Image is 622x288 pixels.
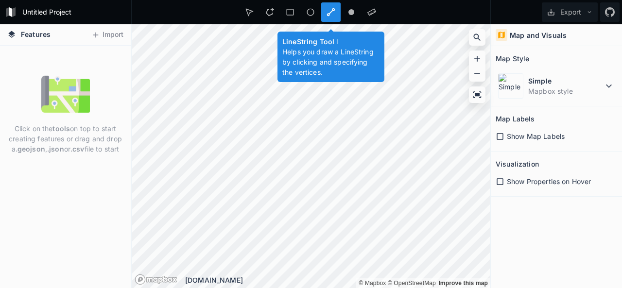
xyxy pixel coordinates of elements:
strong: tools [52,124,70,133]
dt: Simple [528,76,603,86]
span: Features [21,29,51,39]
h2: Visualization [496,156,539,171]
button: Export [542,2,598,22]
img: Simple [498,73,523,99]
h2: Map Labels [496,111,535,126]
a: Mapbox logo [135,274,177,285]
a: Map feedback [438,280,488,287]
h4: LineString Tool [282,36,380,47]
a: OpenStreetMap [388,280,436,287]
span: Show Map Labels [507,131,565,141]
h4: Map and Visuals [510,30,567,40]
h2: Map Style [496,51,529,66]
button: Import [86,27,128,43]
p: Click on the on top to start creating features or drag and drop a , or file to start [7,123,123,154]
a: Mapbox [359,280,386,287]
div: [DOMAIN_NAME] [185,275,490,285]
span: Show Properties on Hover [507,176,591,186]
strong: .csv [70,145,85,153]
strong: .geojson [16,145,45,153]
span: l [337,37,338,46]
strong: .json [47,145,64,153]
dd: Mapbox style [528,86,603,96]
img: empty [41,70,90,119]
p: Helps you draw a LineString by clicking and specifying the vertices. [282,47,380,77]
